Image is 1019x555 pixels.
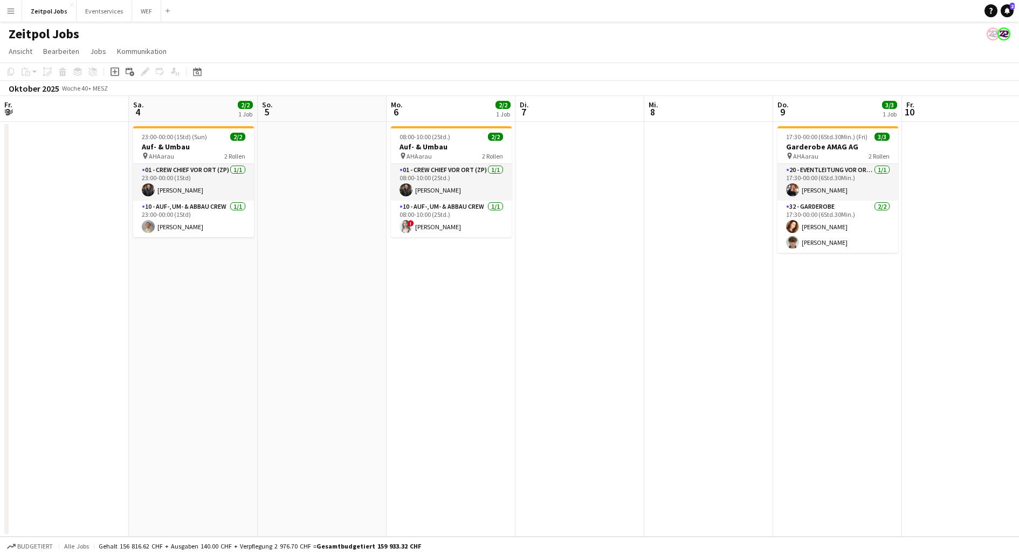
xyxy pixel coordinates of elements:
span: 10 [905,106,914,118]
app-card-role: 01 - Crew Chief vor Ort (ZP)1/123:00-00:00 (1Std)[PERSON_NAME] [133,164,254,201]
app-user-avatar: Team Zeitpol [997,28,1010,40]
span: Di. [520,100,529,109]
span: Mi. [649,100,658,109]
span: 2 Rollen [869,152,890,160]
span: 4 [132,106,144,118]
span: 2 [1010,3,1015,10]
span: Budgetiert [17,543,53,550]
h3: Auf- & Umbau [133,142,254,152]
span: Fr. [906,100,914,109]
app-user-avatar: Team Zeitpol [987,28,1000,40]
div: MESZ [93,84,108,92]
button: WEF [132,1,161,22]
span: 2/2 [230,133,245,141]
span: AHAarau [149,152,174,160]
span: 2/2 [238,101,253,109]
span: Woche 40 [61,84,88,92]
span: 8 [647,106,658,118]
span: 08:00-10:00 (2Std.) [400,133,450,141]
app-job-card: 08:00-10:00 (2Std.)2/2Auf- & Umbau AHAarau2 Rollen01 - Crew Chief vor Ort (ZP)1/108:00-10:00 (2St... [391,126,512,237]
a: Bearbeiten [39,44,84,58]
span: 3/3 [875,133,890,141]
span: Mo. [391,100,403,109]
app-card-role: 01 - Crew Chief vor Ort (ZP)1/108:00-10:00 (2Std.)[PERSON_NAME] [391,164,512,201]
span: 5 [260,106,273,118]
h3: Garderobe AMAG AG [777,142,898,152]
span: 2 Rollen [224,152,245,160]
span: Alle Jobs [64,542,89,550]
span: 23:00-00:00 (1Std) (Sun) [142,133,207,141]
a: Kommunikation [113,44,171,58]
div: 1 Job [883,110,897,118]
span: 7 [518,106,529,118]
app-card-role: 10 - Auf-, Um- & Abbau Crew1/108:00-10:00 (2Std.)![PERSON_NAME] [391,201,512,237]
a: 2 [1001,4,1014,17]
span: 9 [776,106,789,118]
span: ! [408,220,414,227]
a: Ansicht [4,44,37,58]
div: Oktober 2025 [9,83,59,94]
span: AHAarau [793,152,818,160]
button: Eventservices [77,1,132,22]
div: 1 Job [496,110,510,118]
app-card-role: 20 - Eventleitung vor Ort (ZP)1/117:30-00:00 (6Std.30Min.)[PERSON_NAME] [777,164,898,201]
span: So. [262,100,273,109]
app-job-card: 23:00-00:00 (1Std) (Sun)2/2Auf- & Umbau AHAarau2 Rollen01 - Crew Chief vor Ort (ZP)1/123:00-00:00... [133,126,254,237]
span: Gesamtbudgetiert 159 933.32 CHF [316,542,421,550]
app-card-role: 10 - Auf-, Um- & Abbau Crew1/123:00-00:00 (1Std)[PERSON_NAME] [133,201,254,237]
app-job-card: 17:30-00:00 (6Std.30Min.) (Fri)3/3Garderobe AMAG AG AHAarau2 Rollen20 - Eventleitung vor Ort (ZP)... [777,126,898,253]
span: 2/2 [495,101,511,109]
span: 3/3 [882,101,897,109]
button: Zeitpol Jobs [22,1,77,22]
span: 2/2 [488,133,503,141]
span: 2 Rollen [482,152,503,160]
span: 17:30-00:00 (6Std.30Min.) (Fri) [786,133,867,141]
span: Ansicht [9,46,32,56]
span: Jobs [90,46,106,56]
span: Do. [777,100,789,109]
button: Budgetiert [5,540,54,552]
span: Sa. [133,100,144,109]
span: AHAarau [407,152,432,160]
span: 6 [389,106,403,118]
div: Gehalt 156 816.62 CHF + Ausgaben 140.00 CHF + Verpflegung 2 976.70 CHF = [99,542,421,550]
a: Jobs [86,44,111,58]
h3: Auf- & Umbau [391,142,512,152]
div: 1 Job [238,110,252,118]
app-card-role: 32 - Garderobe2/217:30-00:00 (6Std.30Min.)[PERSON_NAME][PERSON_NAME] [777,201,898,253]
span: Fr. [4,100,12,109]
h1: Zeitpol Jobs [9,26,79,42]
span: Bearbeiten [43,46,79,56]
span: Kommunikation [117,46,167,56]
span: 3 [3,106,12,118]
